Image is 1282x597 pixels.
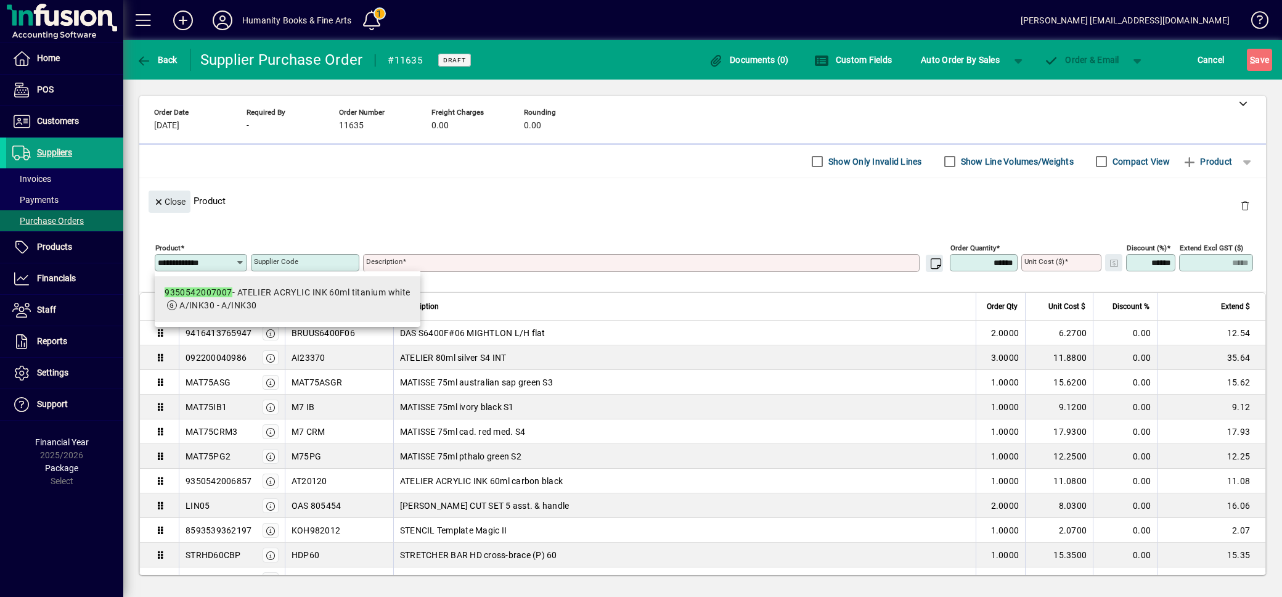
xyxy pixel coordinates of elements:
span: 0.00 [431,121,449,131]
td: 7.6900 [1025,567,1093,592]
a: Products [6,232,123,263]
a: Knowledge Base [1242,2,1267,43]
span: Documents (0) [709,55,789,65]
a: Customers [6,106,123,137]
td: 1.0000 [976,543,1025,567]
div: MAT75PG2 [186,450,231,463]
td: M7 IB [285,395,393,419]
div: 9416413765947 [186,327,251,339]
label: Compact View [1110,155,1170,168]
span: Custom Fields [814,55,892,65]
span: 11635 [339,121,364,131]
app-page-header-button: Delete [1230,200,1260,211]
mat-label: Product [155,244,181,252]
button: Profile [203,9,242,31]
span: Cancel [1198,50,1225,70]
td: 17.93 [1157,419,1265,444]
div: STRHD60CBP [186,549,241,561]
td: 15.62 [1157,370,1265,395]
td: 9.1200 [1025,395,1093,419]
a: Staff [6,295,123,326]
label: Show Line Volumes/Weights [958,155,1074,168]
td: 35.64 [1157,345,1265,370]
td: 3.0000 [976,345,1025,370]
td: 15.6200 [1025,370,1093,395]
div: MAT75IB1 [186,401,227,413]
mat-label: Order Quantity [950,244,996,252]
td: M75PG [285,444,393,469]
mat-label: Discount (%) [1127,244,1167,252]
span: Suppliers [37,147,72,157]
a: Purchase Orders [6,210,123,231]
td: 12.54 [1157,321,1265,345]
button: Auto Order By Sales [915,49,1006,71]
td: 11.0800 [1025,469,1093,493]
button: Documents (0) [706,49,792,71]
span: STENCIL Template Magic II [400,524,507,537]
span: POS [37,84,54,94]
button: Cancel [1194,49,1228,71]
td: AT20120 [285,469,393,493]
span: - [247,121,249,131]
div: 092200040986 [186,352,247,364]
button: Delete [1230,191,1260,220]
td: KOH982012 [285,518,393,543]
td: 0.00 [1093,543,1157,567]
td: 2.0700 [1025,518,1093,543]
span: Invoices [12,174,51,184]
td: 16.06 [1157,493,1265,518]
mat-option: 9350542007007 - ATELIER ACRYLIC INK 60ml titanium white [155,276,420,322]
span: Order Qty [987,300,1018,313]
span: DAS S6400F#06 MIGHTLON L/H flat [400,327,545,339]
span: Extend $ [1221,300,1250,313]
td: 11.08 [1157,469,1265,493]
td: M7 CRM [285,419,393,444]
span: [DATE] [154,121,179,131]
td: OAS 805454 [285,493,393,518]
td: 0.00 [1093,419,1157,444]
td: 6.2700 [1025,321,1093,345]
div: [PERSON_NAME] [EMAIL_ADDRESS][DOMAIN_NAME] [1021,10,1230,30]
div: LIN05 [186,500,210,512]
span: Discount % [1113,300,1149,313]
td: ASCBHDY42 [285,567,393,592]
span: Purchase Orders [12,216,84,226]
app-page-header-button: Close [145,196,194,207]
td: MAT75ASGR [285,370,393,395]
a: Financials [6,263,123,294]
span: Support [37,399,68,409]
span: A/INK30 - A/INK30 [179,300,256,310]
label: Show Only Invalid Lines [826,155,922,168]
div: #11635 [388,51,423,70]
td: 9.12 [1157,395,1265,419]
button: Back [133,49,181,71]
mat-label: Extend excl GST ($) [1180,244,1243,252]
td: 1.0000 [976,395,1025,419]
td: 0.00 [1093,345,1157,370]
div: Supplier Purchase Order [200,50,363,70]
td: 1.0000 [976,370,1025,395]
button: Custom Fields [811,49,895,71]
td: 0.00 [1093,567,1157,592]
td: 0.00 [1093,321,1157,345]
td: 1.0000 [976,567,1025,592]
span: Reports [37,336,67,346]
td: 0.00 [1093,518,1157,543]
span: [PERSON_NAME] CUT SET 5 asst. & handle [400,500,570,512]
span: Back [136,55,178,65]
span: Home [37,53,60,63]
a: Settings [6,358,123,389]
td: 1.0000 [976,518,1025,543]
span: STRETCHER BAR HD cross-brace (P) 60 [400,549,557,561]
div: Humanity Books & Fine Arts [242,10,352,30]
div: MAT75CRM3 [186,426,237,438]
span: STRETCHER BAR HD cross-brace (Y) 42 [400,574,557,586]
mat-label: Supplier Code [254,257,298,266]
a: Home [6,43,123,74]
td: 1.0000 [976,444,1025,469]
div: 8593539362197 [186,524,251,537]
button: Close [149,191,190,213]
span: Close [153,192,186,212]
mat-label: Description [366,257,402,266]
td: 1.0000 [976,419,1025,444]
